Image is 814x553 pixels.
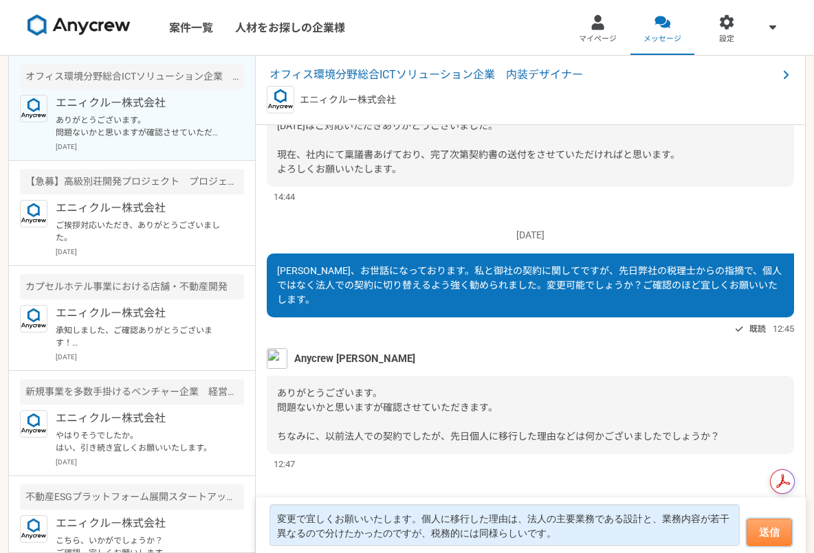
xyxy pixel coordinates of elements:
div: オフィス環境分野総合ICTソリューション企業 内装デザイナー [20,64,244,89]
p: ご挨拶対応いただき、ありがとうございました。 [56,219,225,244]
div: 新規事業を多数手掛けるベンチャー企業 経営企画室・PMO業務 [20,379,244,405]
p: 承知しました、ご確認ありがとうございます！ ぜひ、また別件でご相談できればと思いますので、引き続き、宜しくお願いいたします。 [56,324,225,349]
p: ありがとうございます。 問題ないかと思いますが確認させていただきます。 ちなみに、以前法人での契約でしたが、先日個人に移行した理由などは何かございましたでしょうか？ [56,114,225,139]
p: エニィクルー株式会社 [300,93,396,107]
textarea: 変更で宜しくお願いいたします。個人に移行した理由は、法人の主要業務である設計と、業務内容が若干異なるので分けたかったのですが、税務的には同様らしいです。 [269,504,740,546]
span: ありがとうございます。 問題ないかと思いますが確認させていただきます。 ちなみに、以前法人での契約でしたが、先日個人に移行した理由などは何かございましたでしょうか？ [277,387,720,442]
span: Anycrew [PERSON_NAME] [294,351,415,366]
p: [DATE] [56,352,244,362]
p: [DATE] [267,228,794,242]
img: 8DqYSo04kwAAAAASUVORK5CYII= [27,14,131,36]
img: logo_text_blue_01.png [20,515,47,543]
div: カプセルホテル事業における店舗・不動産開発 [20,274,244,300]
p: エニィクルー株式会社 [56,515,225,532]
span: お世話になっております。 [DATE]はご対応いただきありがとうございました。 現在、社内にて稟議書あげており、完了次第契約書の送付をさせていただければと思います。 よろしくお願いいたします。 [277,106,680,174]
img: S__5267474.jpg [267,348,287,369]
img: logo_text_blue_01.png [20,305,47,332]
p: [DATE] [56,247,244,257]
span: 14:44 [274,190,295,203]
span: [PERSON_NAME]、お世話になっております。私と御社の契約に関してですが、先日弊社の税理士からの指摘で、個人ではなく法人での契約に切り替えるよう強く勧められました。変更可能でしょうか？ご... [277,265,782,305]
p: [DATE] [56,142,244,152]
img: logo_text_blue_01.png [267,86,294,113]
p: エニィクルー株式会社 [56,200,225,216]
p: エニィクルー株式会社 [56,95,225,111]
span: マイページ [579,34,617,45]
p: やはりそうでしたか。 はい、引き続き宜しくお願いいたします。 [56,429,225,454]
p: エニィクルー株式会社 [56,305,225,321]
span: 設定 [719,34,734,45]
img: logo_text_blue_01.png [20,200,47,227]
button: 送信 [747,519,792,546]
div: 【急募】高級別荘開発プロジェクト プロジェクト進捗サポート（建築領域の経験者） [20,169,244,194]
span: オフィス環境分野総合ICTソリューション企業 内装デザイナー [269,67,778,83]
p: [DATE] [56,457,244,467]
span: 12:47 [274,458,295,471]
div: 不動産ESGプラットフォーム展開スタートアップ BizDev / 事業開発 [20,484,244,510]
span: 既読 [749,321,766,337]
p: エニィクルー株式会社 [56,410,225,427]
img: logo_text_blue_01.png [20,95,47,122]
span: 12:45 [773,322,794,335]
img: logo_text_blue_01.png [20,410,47,438]
span: メッセージ [643,34,681,45]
